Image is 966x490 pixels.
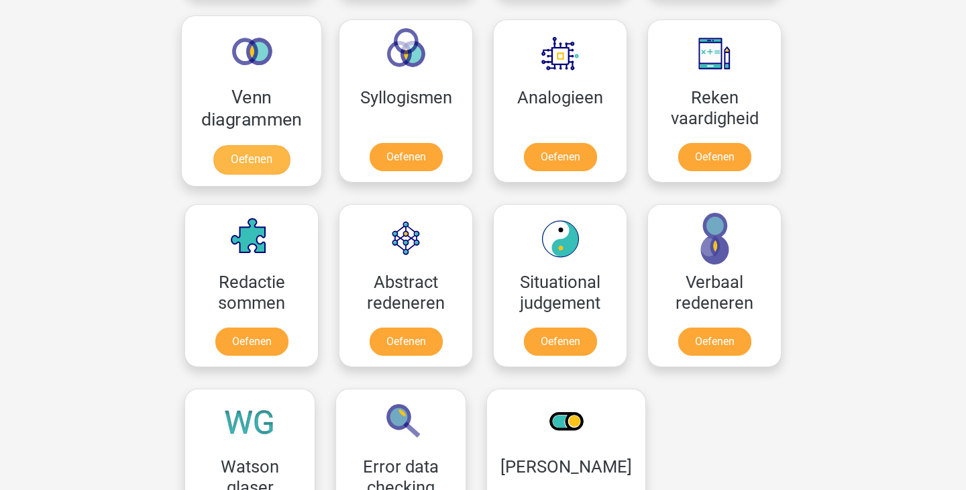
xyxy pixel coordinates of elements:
[215,328,288,356] a: Oefenen
[524,143,597,171] a: Oefenen
[678,328,751,356] a: Oefenen
[213,145,290,175] a: Oefenen
[370,143,443,171] a: Oefenen
[370,328,443,356] a: Oefenen
[678,143,751,171] a: Oefenen
[524,328,597,356] a: Oefenen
